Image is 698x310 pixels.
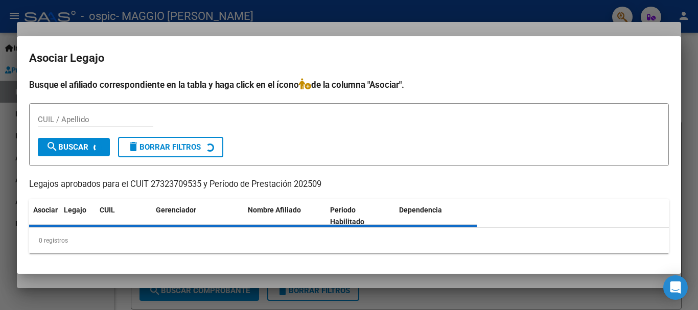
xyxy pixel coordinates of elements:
button: Borrar Filtros [118,137,223,157]
span: Buscar [46,142,88,152]
mat-icon: search [46,140,58,153]
datatable-header-cell: Periodo Habilitado [326,199,395,233]
datatable-header-cell: CUIL [96,199,152,233]
p: Legajos aprobados para el CUIT 27323709535 y Período de Prestación 202509 [29,178,669,191]
div: 0 registros [29,228,669,253]
span: Dependencia [399,206,442,214]
span: Legajo [64,206,86,214]
h4: Busque el afiliado correspondiente en la tabla y haga click en el ícono de la columna "Asociar". [29,78,669,91]
span: Nombre Afiliado [248,206,301,214]
h2: Asociar Legajo [29,49,669,68]
datatable-header-cell: Nombre Afiliado [244,199,326,233]
datatable-header-cell: Gerenciador [152,199,244,233]
div: Open Intercom Messenger [663,275,688,300]
span: Gerenciador [156,206,196,214]
mat-icon: delete [127,140,139,153]
datatable-header-cell: Asociar [29,199,60,233]
span: Borrar Filtros [127,142,201,152]
span: CUIL [100,206,115,214]
datatable-header-cell: Dependencia [395,199,477,233]
span: Periodo Habilitado [330,206,364,226]
datatable-header-cell: Legajo [60,199,96,233]
button: Buscar [38,138,110,156]
span: Asociar [33,206,58,214]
